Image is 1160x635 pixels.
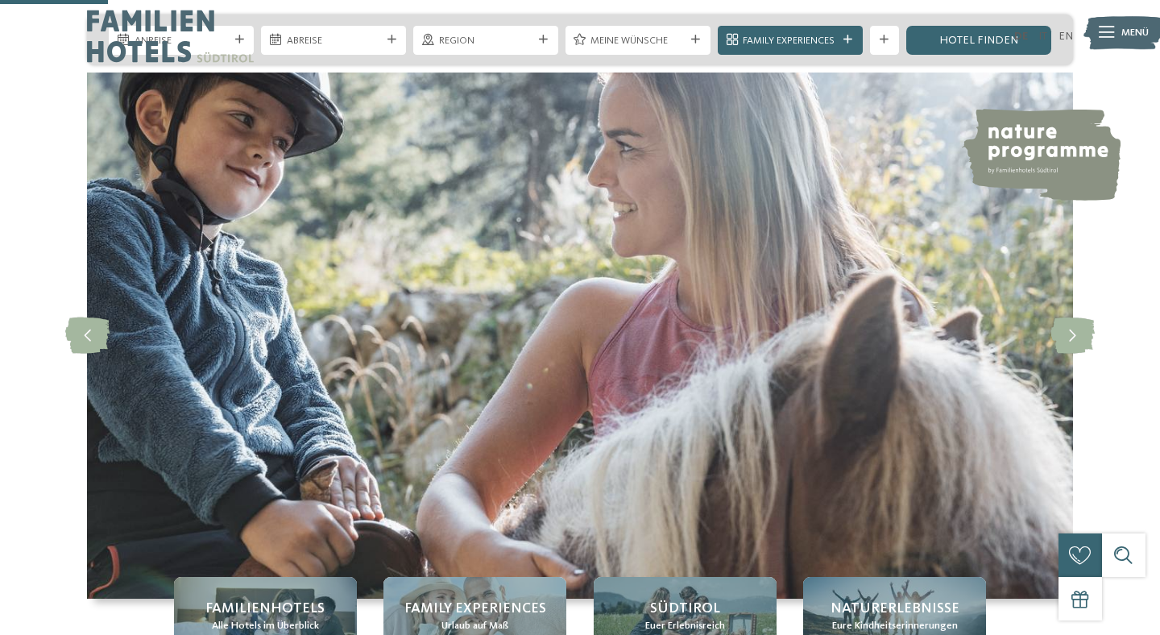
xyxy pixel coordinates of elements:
span: Menü [1121,26,1149,40]
span: Familienhotels [205,599,325,619]
a: EN [1058,31,1073,42]
a: DE [1014,31,1028,42]
span: Urlaub auf Maß [441,619,508,633]
span: Euer Erlebnisreich [645,619,725,633]
span: Eure Kindheitserinnerungen [832,619,958,633]
a: IT [1038,31,1047,42]
span: Naturerlebnisse [831,599,959,619]
img: nature programme by Familienhotels Südtirol [961,109,1121,201]
span: Alle Hotels im Überblick [212,619,319,633]
img: Familienhotels Südtirol: The happy family places [87,73,1073,599]
span: Südtirol [650,599,720,619]
span: Family Experiences [404,599,546,619]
